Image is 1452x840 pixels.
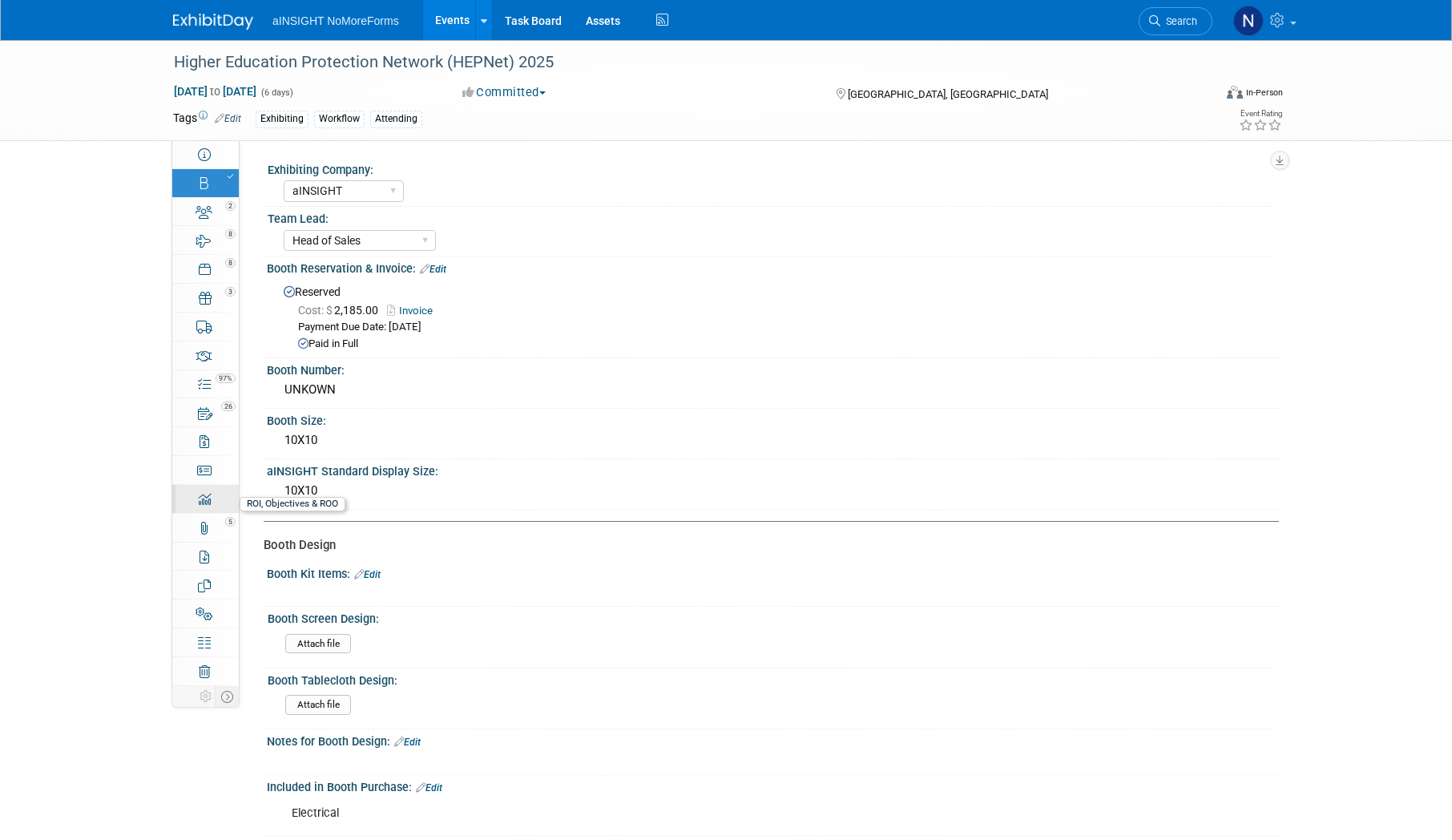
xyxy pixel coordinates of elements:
[264,537,1267,554] div: Booth Design
[208,85,223,98] span: to
[225,287,236,297] span: 3
[268,207,1272,227] div: Team Lead:
[1139,7,1212,35] a: Search
[387,305,441,317] a: Invoice
[225,258,236,268] span: 8
[225,517,236,527] span: 5
[216,374,236,383] span: 97%
[279,428,1267,453] div: 10X10
[298,320,1267,335] div: Payment Due Date: [DATE]
[279,378,1267,402] div: UNKOWN
[228,173,233,180] i: Booth reservation complete
[172,255,239,283] a: 8
[267,358,1279,378] div: Booth Number:
[1233,6,1264,36] img: Nichole Brown
[268,668,1272,689] div: Booth Tablecloth Design:
[394,737,421,748] a: Edit
[225,201,236,211] span: 2
[267,775,1279,796] div: Included in Booth Purchase:
[196,686,216,707] td: Personalize Event Tab Strip
[279,280,1267,353] div: Reserved
[280,798,1086,830] div: Electrical
[267,562,1279,583] div: Booth Kit Items:
[267,409,1279,429] div: Booth Size:
[267,256,1279,277] div: Booth Reservation & Invoice:
[370,111,422,127] div: Attending
[420,264,446,275] a: Edit
[172,198,239,226] a: 2
[1239,110,1282,118] div: Event Rating
[260,87,293,98] span: (6 days)
[215,113,241,124] a: Edit
[173,110,241,128] td: Tags
[416,782,442,794] a: Edit
[848,88,1048,100] span: [GEOGRAPHIC_DATA], [GEOGRAPHIC_DATA]
[172,370,239,398] a: 97%
[172,226,239,254] a: 8
[268,607,1272,627] div: Booth Screen Design:
[298,304,385,317] span: 2,185.00
[216,686,240,707] td: Toggle Event Tabs
[279,479,1267,503] div: 10X10
[298,304,334,317] span: Cost: $
[256,111,309,127] div: Exhibiting
[457,84,552,101] button: Committed
[354,569,381,580] a: Edit
[173,84,257,99] span: [DATE] [DATE]
[267,729,1279,750] div: Notes for Booth Design:
[1227,86,1243,99] img: Format-Inperson.png
[267,459,1279,479] div: aINSIGHT Standard Display Size:
[172,284,239,312] a: 3
[173,14,253,30] img: ExhibitDay
[268,158,1272,178] div: Exhibiting Company:
[221,402,236,411] span: 26
[1160,15,1197,27] span: Search
[172,514,239,542] a: 5
[272,14,399,27] span: aINSIGHT NoMoreForms
[172,398,239,426] a: 26
[168,48,1188,77] div: Higher Education Protection Network (HEPNet) 2025
[1245,87,1283,99] div: In-Person
[298,337,1267,352] div: Paid in Full
[1118,83,1283,107] div: Event Format
[314,111,365,127] div: Workflow
[225,229,236,239] span: 8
